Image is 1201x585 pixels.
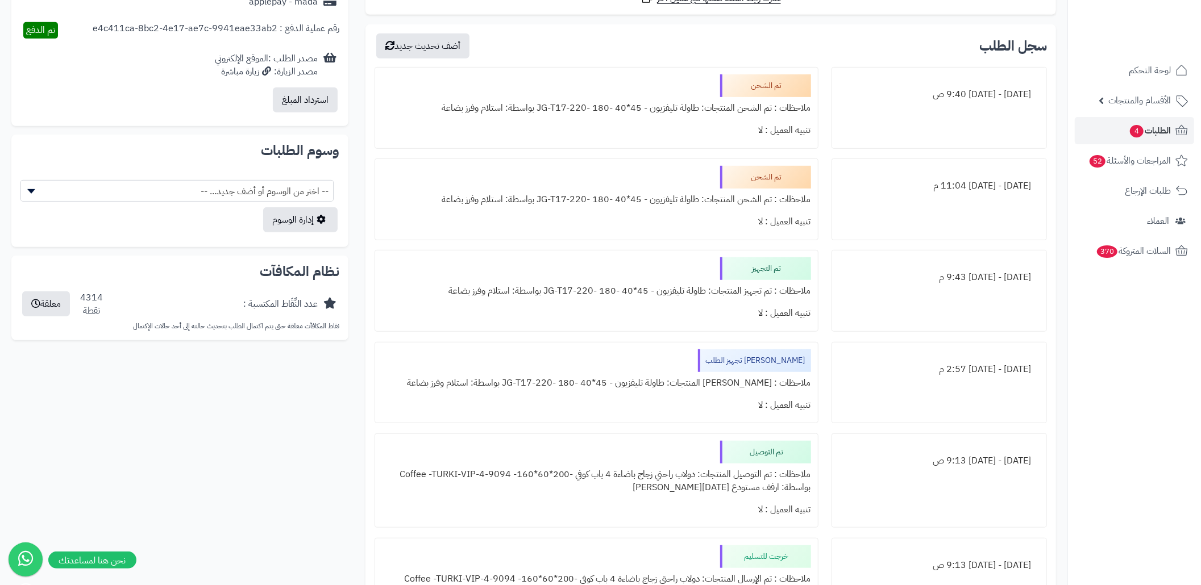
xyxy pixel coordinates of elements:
div: تم التجهيز [720,257,811,280]
button: معلقة [22,291,70,316]
h3: سجل الطلب [979,39,1047,53]
div: تنبيه العميل : لا [382,394,811,416]
button: استرداد المبلغ [273,87,338,112]
span: 4 [1130,125,1144,137]
a: المراجعات والأسئلة52 [1075,147,1194,174]
div: 4314 [80,291,103,317]
h2: نظام المكافآت [20,265,339,278]
span: العملاء [1147,213,1169,229]
button: أضف تحديث جديد [376,34,469,58]
div: تم الشحن [720,166,811,189]
span: لوحة التحكم [1129,62,1171,78]
div: رقم عملية الدفع : e4c411ca-8bc2-4e17-ae7c-9941eae33ab2 [93,22,339,39]
div: [PERSON_NAME] تجهيز الطلب [698,349,811,372]
span: تم الدفع [26,23,55,37]
div: ملاحظات : تم التوصيل المنتجات: دولاب راحتي زجاج باضاءة 4 باب كوفي -200*60*160- Coffee -TURKI-VIP-... [382,463,811,499]
div: تنبيه العميل : لا [382,119,811,141]
p: نقاط المكافآت معلقة حتى يتم اكتمال الطلب بتحديث حالته إلى أحد حالات الإكتمال [20,321,339,331]
div: ملاحظات : [PERSON_NAME] المنتجات: طاولة تليفزيون - 45*40 -180 -JG-T17-220 بواسطة: استلام وفرز بضاعة [382,372,811,394]
span: السلات المتروكة [1096,243,1171,259]
div: مصدر الزيارة: زيارة مباشرة [215,65,318,78]
div: [DATE] - [DATE] 9:43 م [839,266,1040,289]
div: تنبيه العميل : لا [382,499,811,521]
div: تم التوصيل [720,441,811,463]
div: [DATE] - [DATE] 9:13 ص [839,450,1040,472]
h2: وسوم الطلبات [20,144,339,157]
div: نقطة [80,304,103,317]
span: 370 [1097,245,1117,258]
a: العملاء [1075,207,1194,235]
a: طلبات الإرجاع [1075,177,1194,204]
div: [DATE] - [DATE] 9:40 ص [839,83,1040,106]
span: طلبات الإرجاع [1125,183,1171,199]
a: الطلبات4 [1075,117,1194,144]
div: ملاحظات : تم الشحن المنتجات: طاولة تليفزيون - 45*40 -180 -JG-T17-220 بواسطة: استلام وفرز بضاعة [382,189,811,211]
span: -- اختر من الوسوم أو أضف جديد... -- [20,180,334,202]
div: تنبيه العميل : لا [382,302,811,324]
a: لوحة التحكم [1075,57,1194,84]
div: مصدر الطلب :الموقع الإلكتروني [215,52,318,78]
div: ملاحظات : تم الشحن المنتجات: طاولة تليفزيون - 45*40 -180 -JG-T17-220 بواسطة: استلام وفرز بضاعة [382,97,811,119]
div: خرجت للتسليم [720,545,811,568]
div: تم الشحن [720,74,811,97]
a: السلات المتروكة370 [1075,237,1194,265]
span: -- اختر من الوسوم أو أضف جديد... -- [21,181,333,202]
div: [DATE] - [DATE] 11:04 م [839,175,1040,197]
div: تنبيه العميل : لا [382,211,811,233]
span: الطلبات [1129,123,1171,139]
span: 52 [1090,155,1106,168]
div: [DATE] - [DATE] 2:57 م [839,358,1040,381]
div: ملاحظات : تم تجهيز المنتجات: طاولة تليفزيون - 45*40 -180 -JG-T17-220 بواسطة: استلام وفرز بضاعة [382,280,811,302]
span: المراجعات والأسئلة [1088,153,1171,169]
a: إدارة الوسوم [263,207,338,232]
div: [DATE] - [DATE] 9:13 ص [839,554,1040,576]
div: عدد النِّقَاط المكتسبة : [243,298,318,311]
span: الأقسام والمنتجات [1108,93,1171,108]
